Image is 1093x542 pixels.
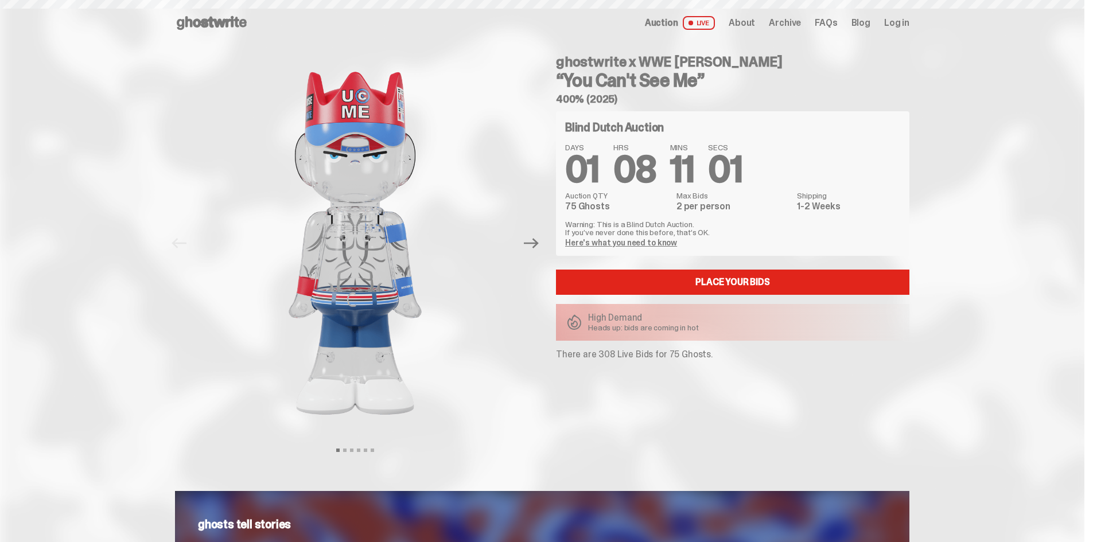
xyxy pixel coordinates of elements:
[683,16,715,30] span: LIVE
[708,143,742,151] span: SECS
[556,94,909,104] h5: 400% (2025)
[851,18,870,28] a: Blog
[815,18,837,28] a: FAQs
[336,449,340,452] button: View slide 1
[565,237,677,248] a: Here's what you need to know
[613,143,656,151] span: HRS
[357,449,360,452] button: View slide 4
[565,202,670,211] dd: 75 Ghosts
[519,231,544,256] button: Next
[884,18,909,28] a: Log in
[556,55,909,69] h4: ghostwrite x WWE [PERSON_NAME]
[729,18,755,28] a: About
[350,449,353,452] button: View slide 3
[198,518,886,530] p: ghosts tell stories
[708,146,742,193] span: 01
[556,270,909,295] a: Place your Bids
[371,449,374,452] button: View slide 6
[364,449,367,452] button: View slide 5
[565,220,900,236] p: Warning: This is a Blind Dutch Auction. If you’ve never done this before, that’s OK.
[556,350,909,359] p: There are 308 Live Bids for 75 Ghosts.
[565,192,670,200] dt: Auction QTY
[197,46,513,440] img: John_Cena_Hero_1.png
[613,146,656,193] span: 08
[670,143,695,151] span: MINS
[565,122,664,133] h4: Blind Dutch Auction
[588,313,699,322] p: High Demand
[565,146,600,193] span: 01
[676,192,790,200] dt: Max Bids
[343,449,347,452] button: View slide 2
[565,143,600,151] span: DAYS
[797,202,900,211] dd: 1-2 Weeks
[645,18,678,28] span: Auction
[670,146,695,193] span: 11
[556,71,909,89] h3: “You Can't See Me”
[645,16,715,30] a: Auction LIVE
[797,192,900,200] dt: Shipping
[676,202,790,211] dd: 2 per person
[588,323,699,332] p: Heads up: bids are coming in hot
[769,18,801,28] a: Archive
